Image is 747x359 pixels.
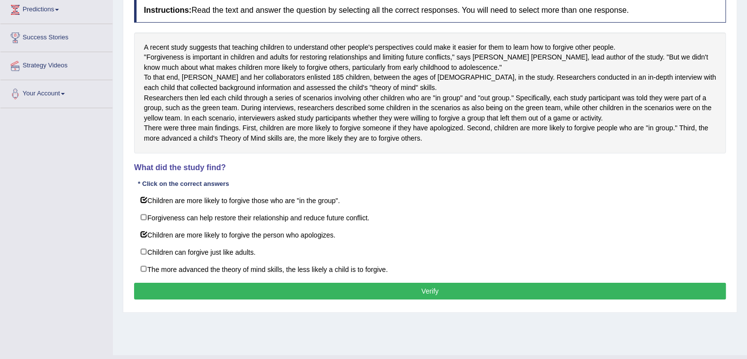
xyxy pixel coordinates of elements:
[134,32,726,153] div: A recent study suggests that teaching children to understand other people's perspectives could ma...
[134,179,233,188] div: * Click on the correct answers
[134,260,726,278] label: The more advanced the theory of mind skills, the less likely a child is to forgive.
[134,283,726,299] button: Verify
[134,209,726,226] label: Forgiveness can help restore their relationship and reduce future conflict.
[0,80,112,105] a: Your Account
[134,243,726,261] label: Children can forgive just like adults.
[134,163,726,172] h4: What did the study find?
[144,6,192,14] b: Instructions:
[0,24,112,49] a: Success Stories
[134,191,726,209] label: Children are more likely to forgive those who are "in the group".
[0,52,112,77] a: Strategy Videos
[134,226,726,243] label: Children are more likely to forgive the person who apologizes.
